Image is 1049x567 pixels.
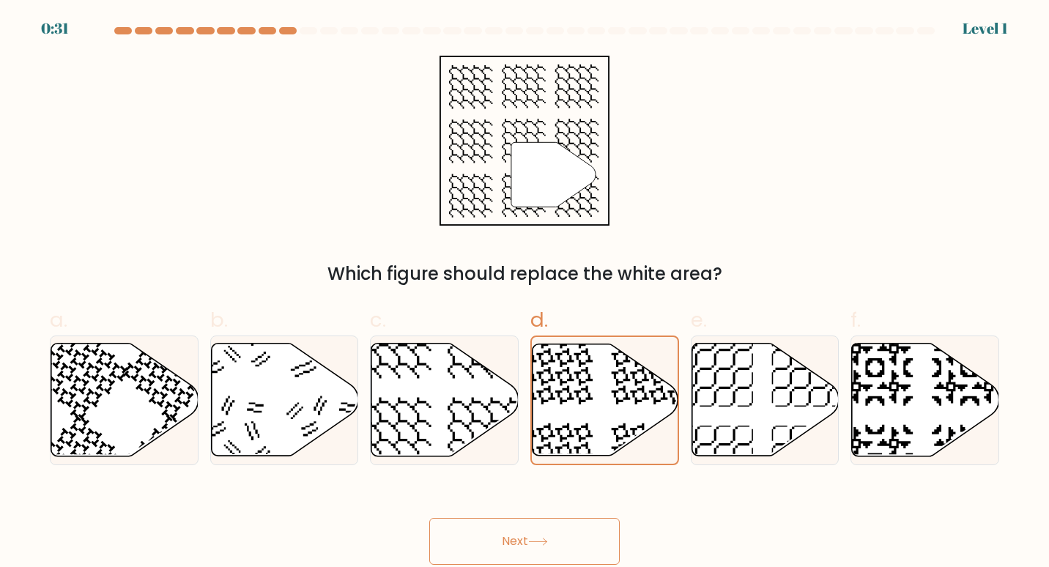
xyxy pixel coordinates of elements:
[963,18,1008,40] div: Level 1
[370,305,386,334] span: c.
[850,305,861,334] span: f.
[59,261,990,287] div: Which figure should replace the white area?
[530,305,548,334] span: d.
[691,305,707,334] span: e.
[511,142,596,207] g: "
[429,518,620,565] button: Next
[50,305,67,334] span: a.
[210,305,228,334] span: b.
[41,18,69,40] div: 0:31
